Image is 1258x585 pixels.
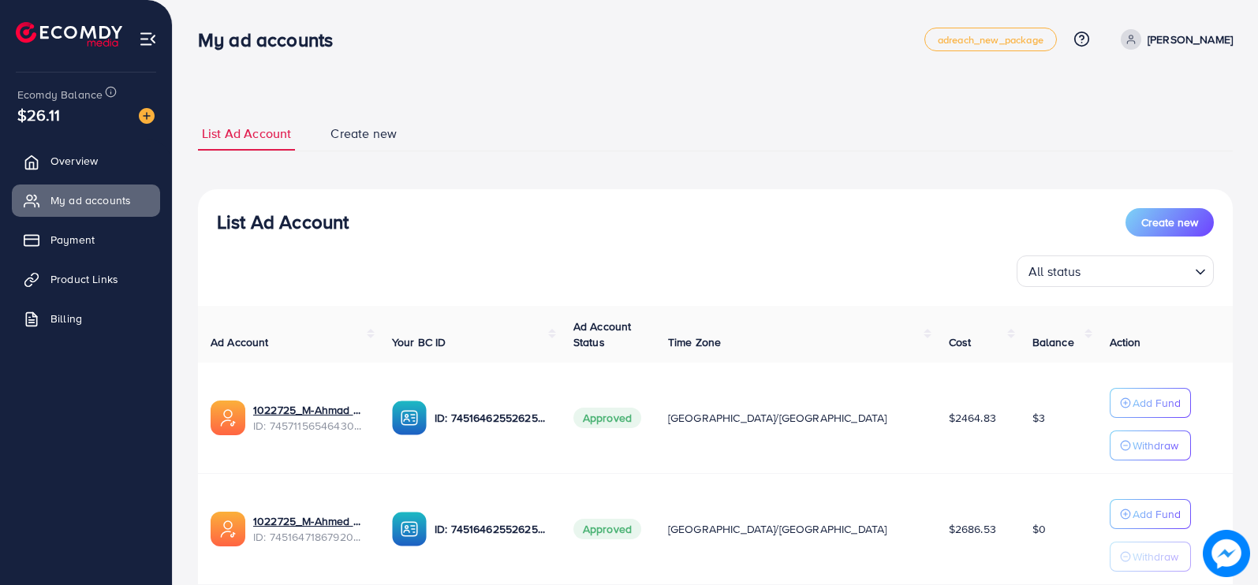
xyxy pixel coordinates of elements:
[217,211,349,233] h3: List Ad Account
[50,311,82,326] span: Billing
[12,263,160,295] a: Product Links
[211,512,245,546] img: ic-ads-acc.e4c84228.svg
[1110,388,1191,418] button: Add Fund
[949,334,972,350] span: Cost
[17,87,103,102] span: Ecomdy Balance
[1032,521,1046,537] span: $0
[392,401,427,435] img: ic-ba-acc.ded83a64.svg
[668,334,721,350] span: Time Zone
[253,513,367,529] a: 1022725_M-Ahmed Ad Account_1734971817368
[1203,530,1250,577] img: image
[1125,208,1214,237] button: Create new
[1133,393,1181,412] p: Add Fund
[949,410,996,426] span: $2464.83
[12,224,160,255] a: Payment
[392,512,427,546] img: ic-ba-acc.ded83a64.svg
[202,125,291,143] span: List Ad Account
[211,334,269,350] span: Ad Account
[198,28,345,51] h3: My ad accounts
[50,153,98,169] span: Overview
[435,520,548,538] p: ID: 7451646255262597137
[253,402,367,434] div: <span class='underline'>1022725_M-Ahmad Ad Account 2_1736245040763</span></br>7457115654643040272
[50,192,131,208] span: My ad accounts
[16,22,122,47] img: logo
[1017,255,1214,287] div: Search for option
[1133,547,1178,566] p: Withdraw
[1025,260,1084,283] span: All status
[949,521,996,537] span: $2686.53
[253,529,367,545] span: ID: 7451647186792087569
[211,401,245,435] img: ic-ads-acc.e4c84228.svg
[1110,499,1191,529] button: Add Fund
[668,521,887,537] span: [GEOGRAPHIC_DATA]/[GEOGRAPHIC_DATA]
[139,108,155,124] img: image
[330,125,397,143] span: Create new
[573,319,632,350] span: Ad Account Status
[12,145,160,177] a: Overview
[50,271,118,287] span: Product Links
[668,410,887,426] span: [GEOGRAPHIC_DATA]/[GEOGRAPHIC_DATA]
[573,408,641,428] span: Approved
[17,103,60,126] span: $26.11
[435,408,548,427] p: ID: 7451646255262597137
[12,184,160,216] a: My ad accounts
[1133,436,1178,455] p: Withdraw
[1133,505,1181,524] p: Add Fund
[253,513,367,546] div: <span class='underline'>1022725_M-Ahmed Ad Account_1734971817368</span></br>7451647186792087569
[253,402,367,418] a: 1022725_M-Ahmad Ad Account 2_1736245040763
[1110,430,1191,460] button: Withdraw
[392,334,446,350] span: Your BC ID
[1141,214,1198,230] span: Create new
[938,35,1043,45] span: adreach_new_package
[924,28,1057,51] a: adreach_new_package
[1086,257,1189,283] input: Search for option
[139,30,157,48] img: menu
[1148,30,1233,49] p: [PERSON_NAME]
[573,519,641,539] span: Approved
[1110,334,1141,350] span: Action
[1114,29,1233,50] a: [PERSON_NAME]
[253,418,367,434] span: ID: 7457115654643040272
[50,232,95,248] span: Payment
[1110,542,1191,572] button: Withdraw
[1032,410,1045,426] span: $3
[12,303,160,334] a: Billing
[1032,334,1074,350] span: Balance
